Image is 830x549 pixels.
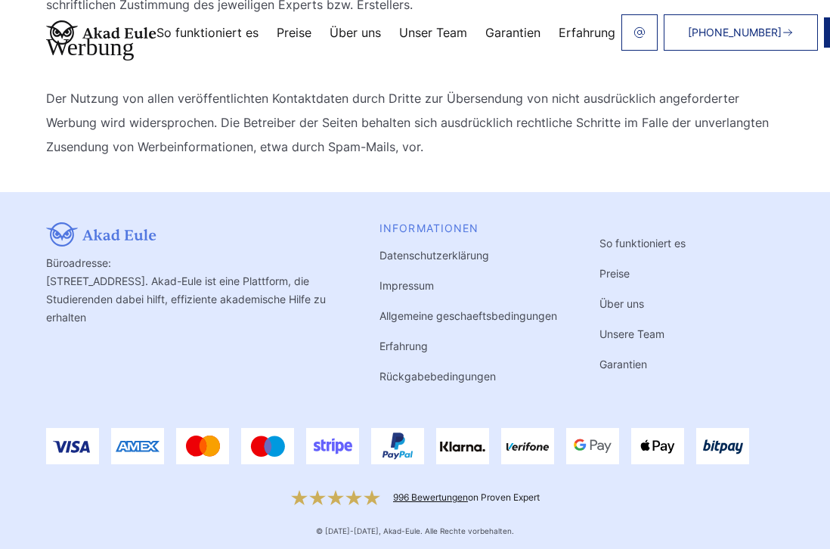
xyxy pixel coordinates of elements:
a: So funktioniert es [156,26,259,39]
img: email [633,26,646,39]
div: INFORMATIONEN [379,222,557,234]
a: Unsere Team [599,327,664,340]
a: Preise [277,26,311,39]
div: on Proven Expert [393,492,540,504]
a: So funktioniert es [599,237,686,250]
a: Erfahrung [559,26,615,39]
a: 996 Bewertungen [393,492,468,503]
img: logo [46,20,156,45]
a: Datenschutzerklärung [379,249,489,262]
a: [PHONE_NUMBER] [664,14,818,51]
div: © [DATE]-[DATE], Akad-Eule. Alle Rechte vorbehalten. [46,525,784,537]
a: Erfahrung [379,340,428,352]
a: Impressum [379,279,434,292]
span: [PHONE_NUMBER] [688,26,782,39]
a: Rückgabebedingungen [379,370,496,383]
div: Büroadresse: [STREET_ADDRESS]. Akad-Eule ist eine Plattform, die Studierenden dabei hilft, effizi... [46,222,337,386]
a: Über uns [330,26,381,39]
p: Der Nutzung von allen veröffentlichten Kontaktdaten durch Dritte zur Übersendung von nicht ausdrü... [46,86,784,159]
a: Preise [599,267,630,280]
a: Allgemeine geschaeftsbedingungen [379,309,557,322]
a: Über uns [599,297,644,310]
a: Garantien [599,358,647,371]
a: Garantien [485,26,540,39]
a: Unser Team [399,26,467,39]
